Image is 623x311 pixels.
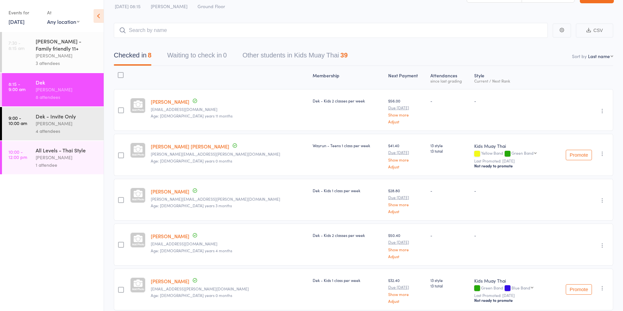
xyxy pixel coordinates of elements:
a: Adjust [388,254,425,258]
button: Checked in8 [114,48,151,66]
time: 10:00 - 12:00 pm [9,149,27,160]
a: [PERSON_NAME] [151,188,189,195]
span: Age: [DEMOGRAPHIC_DATA] years 4 months [151,248,232,253]
small: Due [DATE] [388,195,425,200]
a: [DATE] [9,18,25,25]
div: $28.80 [388,188,425,213]
span: 13 total [430,283,469,288]
button: Promote [566,284,592,295]
small: Due [DATE] [388,105,425,110]
small: u.d.jagatia@hotmail.com [151,287,307,291]
div: 0 [223,52,227,59]
span: 13 style [430,143,469,148]
a: Show more [388,113,425,117]
time: 9:00 - 10:00 am [9,115,27,126]
span: Age: [DEMOGRAPHIC_DATA] years 0 months [151,292,232,298]
div: All Levels - Thai Style [36,147,98,154]
div: [PERSON_NAME] [36,154,98,161]
div: - [430,232,469,238]
div: - [474,232,550,238]
a: Adjust [388,119,425,124]
div: [PERSON_NAME] - Family friendly 11+ [36,38,98,52]
div: Any location [47,18,79,25]
div: [PERSON_NAME] [36,120,98,127]
div: Green Band [474,286,550,291]
small: Due [DATE] [388,240,425,244]
a: 8:15 -9:00 amDek[PERSON_NAME]8 attendees [2,73,104,106]
small: Due [DATE] [388,150,425,155]
div: Dek - Kids 2 classes per week [313,98,383,103]
div: Blue Band [511,286,530,290]
a: [PERSON_NAME] [151,98,189,105]
span: Age: [DEMOGRAPHIC_DATA] years 11 months [151,113,233,118]
time: 8:15 - 9:00 am [9,81,26,92]
div: $50.40 [388,232,425,258]
div: Current / Next Rank [474,79,550,83]
div: Style [472,69,553,86]
small: Last Promoted: [DATE] [474,159,550,163]
div: 1 attendee [36,161,98,169]
div: $41.40 [388,143,425,168]
a: Show more [388,292,425,296]
button: Promote [566,150,592,160]
div: [PERSON_NAME] [36,86,98,93]
button: CSV [576,23,613,38]
div: - [474,98,550,103]
small: hartmann.damien@gmail.com [151,197,307,201]
div: Dek - Kids 2 classes per week [313,232,383,238]
button: Waiting to check in0 [167,48,227,66]
a: Adjust [388,164,425,169]
div: Dek - Kids 1 class per week [313,277,383,283]
div: - [474,188,550,193]
small: georginabroderick@gmail.com [151,107,307,112]
div: $56.00 [388,98,425,124]
span: 13 total [430,148,469,154]
div: Atten­dances [428,69,472,86]
div: - [430,188,469,193]
div: Events for [9,7,41,18]
span: 13 style [430,277,469,283]
small: hartmann.damien@gmail.com [151,152,307,156]
small: Due [DATE] [388,285,425,289]
span: [PERSON_NAME] [151,3,187,9]
a: [PERSON_NAME] [151,278,189,285]
div: 8 attendees [36,93,98,101]
small: Last Promoted: [DATE] [474,293,550,298]
a: [PERSON_NAME] [151,233,189,240]
div: Yellow Band [474,151,550,156]
a: 9:00 -10:00 amDek - Invite Only[PERSON_NAME]4 attendees [2,107,104,140]
div: $32.40 [388,277,425,303]
a: [PERSON_NAME] [PERSON_NAME] [151,143,229,150]
div: Membership [310,69,386,86]
span: Ground Floor [198,3,225,9]
a: 10:00 -12:00 pmAll Levels - Thai Style[PERSON_NAME]1 attendee [2,141,104,174]
div: 4 attendees [36,127,98,135]
div: Wayrun - Teens 1 class per week [313,143,383,148]
a: Adjust [388,209,425,213]
button: Other students in Kids Muay Thai39 [242,48,348,66]
span: Age: [DEMOGRAPHIC_DATA] years 0 months [151,158,232,163]
div: 39 [340,52,348,59]
div: 8 [148,52,151,59]
time: 7:30 - 8:15 am [9,40,25,51]
div: Not ready to promote [474,298,550,303]
div: [PERSON_NAME] [36,52,98,59]
div: Kids Muay Thai [474,277,550,284]
div: since last grading [430,79,469,83]
span: Age: [DEMOGRAPHIC_DATA] years 3 months [151,203,232,208]
span: [DATE] 08:15 [115,3,141,9]
div: Dek - Kids 1 class per week [313,188,383,193]
label: Sort by [572,53,587,59]
div: At [47,7,79,18]
div: Dek [36,79,98,86]
input: Search by name [114,23,548,38]
a: Adjust [388,299,425,303]
div: Last name [588,53,610,59]
div: Dek - Invite Only [36,113,98,120]
div: Kids Muay Thai [474,143,550,149]
div: Next Payment [386,69,428,86]
div: Green Band [511,151,533,155]
a: Show more [388,202,425,207]
div: 3 attendees [36,59,98,67]
div: Not ready to promote [474,163,550,168]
